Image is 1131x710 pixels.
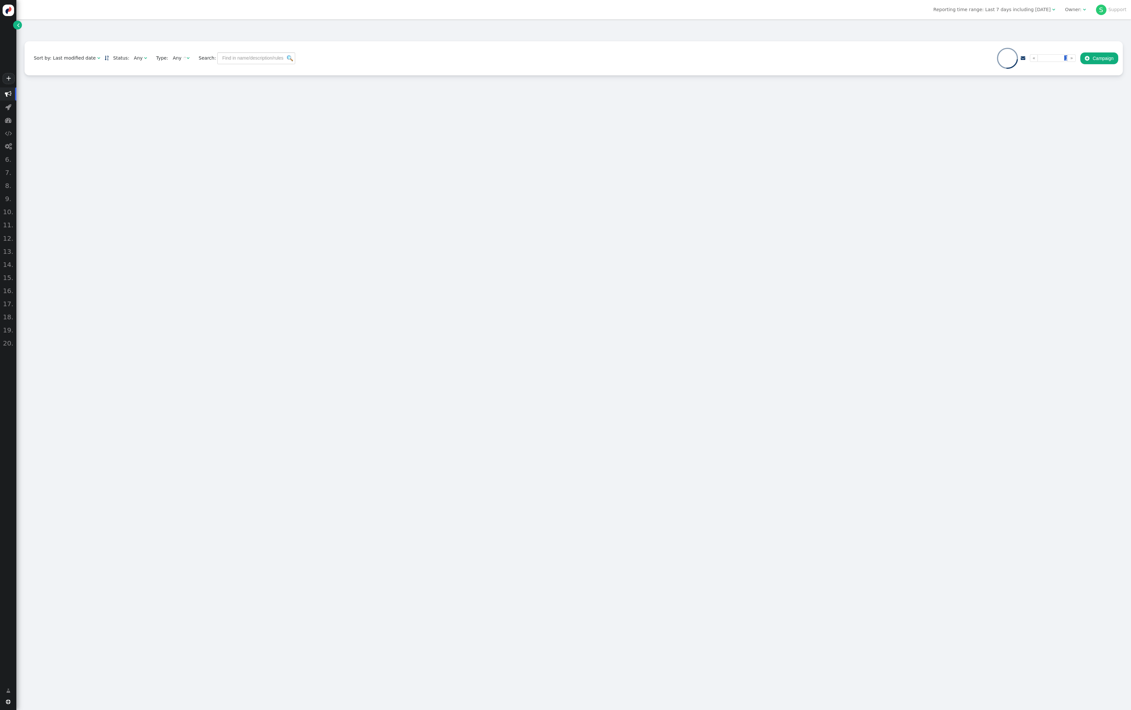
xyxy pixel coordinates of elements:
span:  [1085,56,1089,61]
span:  [6,700,10,704]
a: SSupport [1096,7,1126,12]
span:  [1083,7,1086,12]
span: Search: [194,55,216,61]
a:  [105,55,109,61]
span:  [5,104,11,110]
a: « [1030,54,1038,62]
div: S [1096,5,1106,15]
img: icon_search.png [287,55,293,61]
a:  [2,685,15,697]
span:  [5,143,12,150]
span: Sorted in descending order [105,56,109,60]
span: Type: [152,55,168,62]
span:  [5,130,12,137]
a:  [13,21,22,29]
a:  [1021,55,1025,61]
a: + [3,73,14,84]
span: Reporting time range: Last 7 days including [DATE] [933,7,1050,12]
img: logo-icon.svg [3,5,14,16]
span:  [6,687,10,694]
span:  [1021,56,1025,60]
span:  [17,22,20,28]
span:  [5,91,11,97]
input: Find in name/description/rules [217,52,295,64]
div: Owner: [1065,6,1081,13]
span:  [1052,7,1055,12]
span:  [5,117,11,123]
div: Any [134,55,143,62]
span: 1 [1064,55,1069,61]
img: loading.gif [183,57,187,60]
div: Any [173,55,182,62]
a: » [1068,54,1076,62]
span:  [144,56,147,60]
button: Campaign [1080,52,1118,64]
span:  [187,56,189,60]
span:  [97,56,100,60]
div: Sort by: Last modified date [34,55,96,62]
span: Status: [109,55,129,62]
